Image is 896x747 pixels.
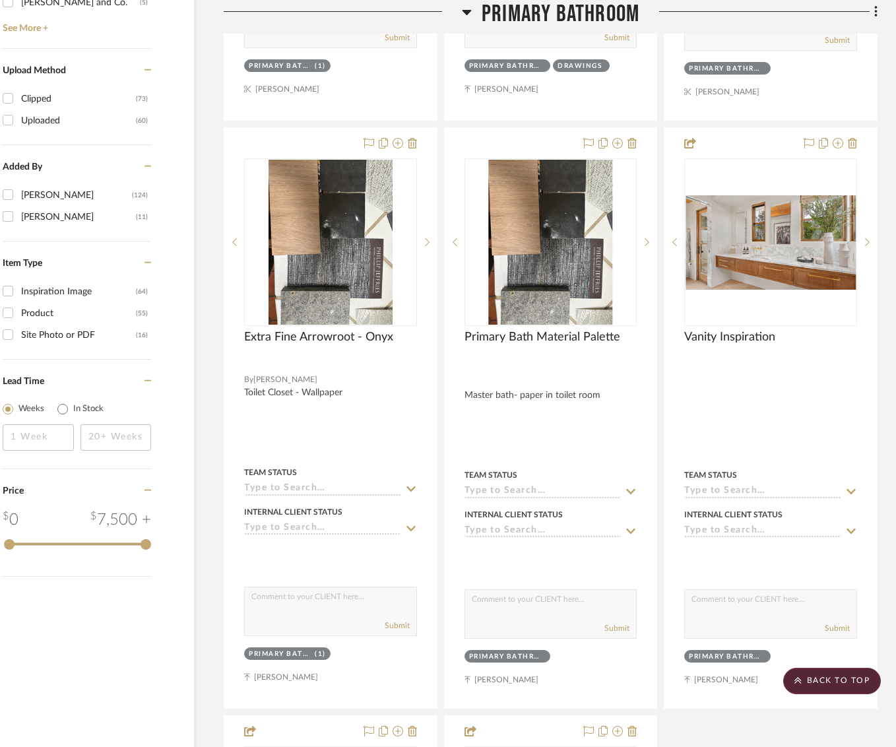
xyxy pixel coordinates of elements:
[253,373,317,386] span: [PERSON_NAME]
[269,160,393,325] img: Extra Fine Arrowroot - Onyx
[3,424,74,451] input: 1 Week
[685,159,856,325] div: 0
[684,469,737,481] div: Team Status
[244,467,297,478] div: Team Status
[464,469,517,481] div: Team Status
[244,330,393,344] span: Extra Fine Arrowroot - Onyx
[73,403,104,416] label: In Stock
[136,207,148,228] div: (11)
[136,303,148,324] div: (55)
[244,483,401,496] input: Type to Search…
[21,207,136,228] div: [PERSON_NAME]
[21,110,136,131] div: Uploaded
[244,373,253,386] span: By
[783,668,881,694] scroll-to-top-button: BACK TO TOP
[686,195,856,290] img: Vanity Inspiration
[684,486,841,498] input: Type to Search…
[558,61,602,71] div: Drawings
[315,61,326,71] div: (1)
[684,525,841,538] input: Type to Search…
[80,424,152,451] input: 20+ Weeks
[464,509,563,521] div: Internal Client Status
[469,61,543,71] div: Primary Bathroom
[489,160,613,325] img: Primary Bath Material Palette
[136,88,148,110] div: (73)
[18,403,44,416] label: Weeks
[604,32,629,44] button: Submit
[684,509,783,521] div: Internal Client Status
[21,88,136,110] div: Clipped
[21,185,132,206] div: [PERSON_NAME]
[684,330,775,344] span: Vanity Inspiration
[689,652,763,662] div: Primary Bathroom
[689,64,763,74] div: Primary Bathroom
[3,508,18,532] div: 0
[469,652,543,662] div: Primary Bathroom
[825,34,850,46] button: Submit
[825,622,850,634] button: Submit
[464,525,622,538] input: Type to Search…
[3,259,42,268] span: Item Type
[385,32,410,44] button: Submit
[249,61,311,71] div: Primary Bathroom
[604,622,629,634] button: Submit
[136,110,148,131] div: (60)
[464,330,620,344] span: Primary Bath Material Palette
[315,649,326,659] div: (1)
[21,281,136,302] div: Inspiration Image
[3,377,44,386] span: Lead Time
[3,66,66,75] span: Upload Method
[249,649,311,659] div: Primary Bathroom
[21,303,136,324] div: Product
[21,325,136,346] div: Site Photo or PDF
[244,506,342,518] div: Internal Client Status
[385,620,410,632] button: Submit
[90,508,151,532] div: 7,500 +
[465,159,637,325] div: 0
[132,185,148,206] div: (124)
[464,486,622,498] input: Type to Search…
[244,523,401,535] input: Type to Search…
[3,486,24,496] span: Price
[3,162,42,172] span: Added By
[136,325,148,346] div: (16)
[136,281,148,302] div: (64)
